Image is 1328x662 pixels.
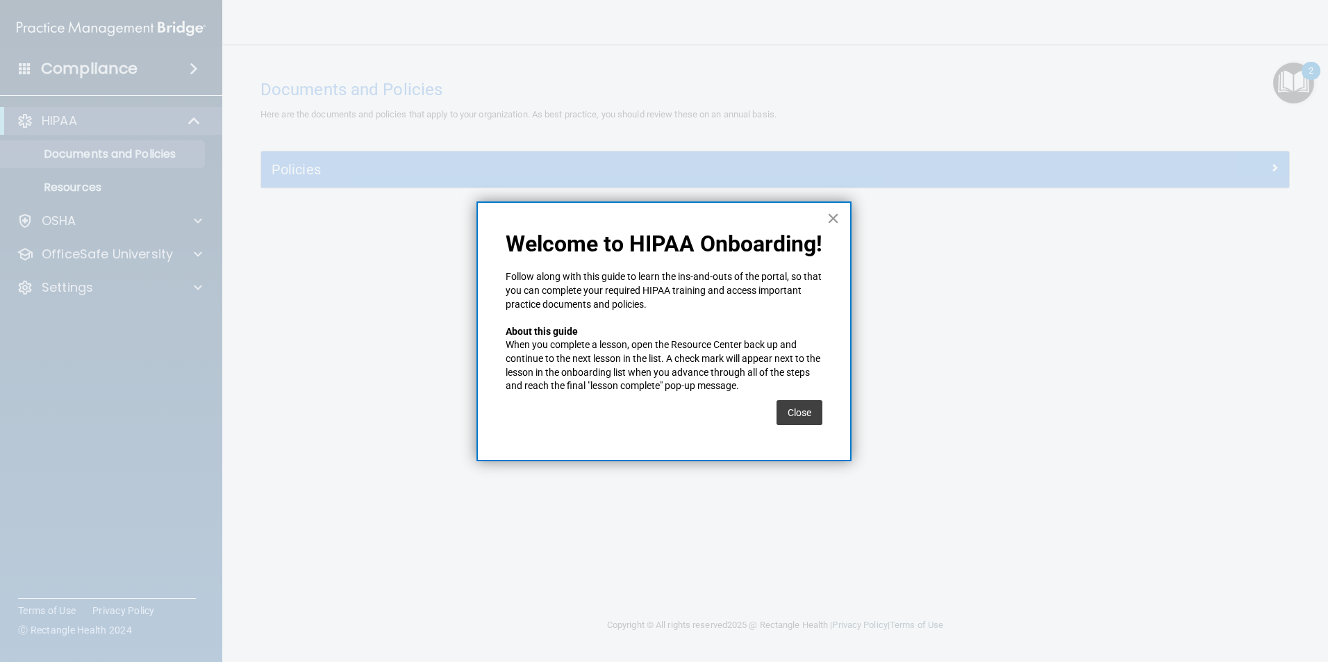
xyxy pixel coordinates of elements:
p: Follow along with this guide to learn the ins-and-outs of the portal, so that you can complete yo... [506,270,822,311]
button: Close [777,400,822,425]
iframe: Drift Widget Chat Controller [1259,566,1311,619]
button: Close [827,207,840,229]
p: Welcome to HIPAA Onboarding! [506,231,822,257]
p: When you complete a lesson, open the Resource Center back up and continue to the next lesson in t... [506,338,822,392]
strong: About this guide [506,326,578,337]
